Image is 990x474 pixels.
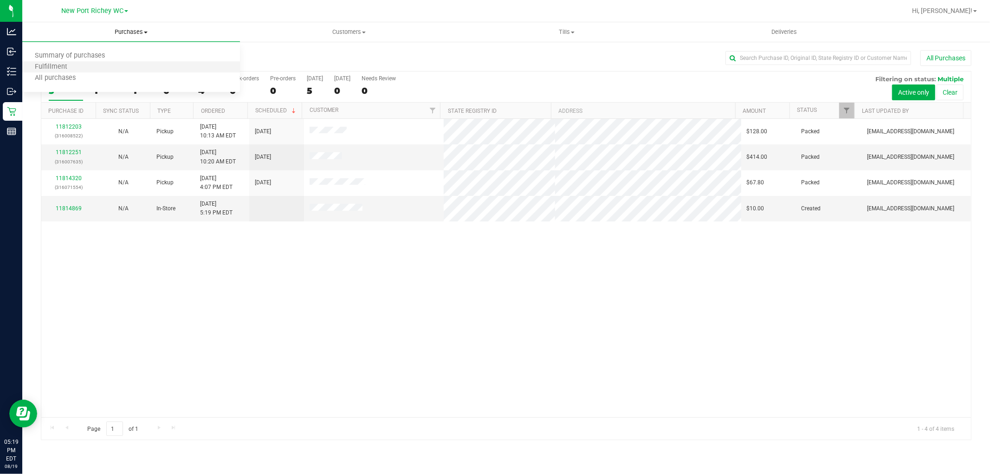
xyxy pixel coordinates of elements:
span: Not Applicable [118,179,129,186]
span: In-Store [156,204,175,213]
a: 11812251 [56,149,82,156]
span: Created [802,204,821,213]
a: Type [157,108,171,114]
span: Pickup [156,127,174,136]
inline-svg: Outbound [7,87,16,96]
div: [DATE] [307,75,323,82]
a: Tills [458,22,675,42]
iframe: Resource center [9,400,37,428]
div: Back-orders [230,75,259,82]
button: N/A [118,178,129,187]
a: Customer [310,107,338,113]
span: Not Applicable [118,154,129,160]
span: Hi, [PERSON_NAME]! [912,7,972,14]
a: Filter [425,103,440,118]
span: Tills [458,28,675,36]
a: 11812203 [56,123,82,130]
a: Customers [240,22,458,42]
p: (316071554) [47,183,91,192]
a: Scheduled [255,107,298,114]
span: Deliveries [759,28,809,36]
a: Purchase ID [48,108,84,114]
span: Pickup [156,178,174,187]
span: Packed [802,178,820,187]
p: (316008522) [47,131,91,140]
span: [EMAIL_ADDRESS][DOMAIN_NAME] [867,153,954,162]
div: 0 [362,85,396,96]
span: Packed [802,153,820,162]
span: [DATE] [255,178,271,187]
div: [DATE] [334,75,350,82]
div: 0 [230,85,259,96]
a: Ordered [201,108,225,114]
span: All purchases [22,74,88,82]
span: $10.00 [747,204,764,213]
span: Not Applicable [118,128,129,135]
p: 08/19 [4,463,18,470]
span: Purchases [22,28,240,36]
button: N/A [118,153,129,162]
span: [DATE] 4:07 PM EDT [200,174,233,192]
span: Filtering on status: [875,75,936,83]
input: 1 [106,422,123,436]
p: 05:19 PM EDT [4,438,18,463]
button: Active only [892,84,935,100]
inline-svg: Inventory [7,67,16,76]
a: Purchases Summary of purchases Fulfillment All purchases [22,22,240,42]
a: 11814320 [56,175,82,182]
a: Deliveries [675,22,893,42]
span: New Port Richey WC [61,7,123,15]
inline-svg: Retail [7,107,16,116]
inline-svg: Analytics [7,27,16,36]
span: Packed [802,127,820,136]
div: Pre-orders [270,75,296,82]
div: 0 [270,85,296,96]
span: 1 - 4 of 4 items [910,422,962,435]
p: (316007635) [47,157,91,166]
span: [DATE] [255,127,271,136]
span: [EMAIL_ADDRESS][DOMAIN_NAME] [867,127,954,136]
span: $414.00 [747,153,768,162]
a: Last Updated By [862,108,909,114]
a: Status [797,107,817,113]
span: [EMAIL_ADDRESS][DOMAIN_NAME] [867,178,954,187]
span: $67.80 [747,178,764,187]
span: Multiple [938,75,964,83]
span: Customers [240,28,457,36]
div: 0 [334,85,350,96]
span: $128.00 [747,127,768,136]
span: [DATE] 5:19 PM EDT [200,200,233,217]
span: Pickup [156,153,174,162]
span: Not Applicable [118,205,129,212]
span: [DATE] 10:20 AM EDT [200,148,236,166]
th: Address [551,103,735,119]
a: Amount [743,108,766,114]
button: N/A [118,127,129,136]
span: [EMAIL_ADDRESS][DOMAIN_NAME] [867,204,954,213]
button: N/A [118,204,129,213]
div: Needs Review [362,75,396,82]
span: [DATE] [255,153,271,162]
span: [DATE] 10:13 AM EDT [200,123,236,140]
inline-svg: Inbound [7,47,16,56]
a: State Registry ID [448,108,497,114]
a: Sync Status [103,108,139,114]
inline-svg: Reports [7,127,16,136]
span: Page of 1 [79,422,146,436]
button: Clear [937,84,964,100]
button: All Purchases [920,50,971,66]
a: Filter [839,103,854,118]
span: Summary of purchases [22,52,117,60]
span: Fulfillment [22,63,80,71]
div: 5 [307,85,323,96]
input: Search Purchase ID, Original ID, State Registry ID or Customer Name... [725,51,911,65]
a: 11814869 [56,205,82,212]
